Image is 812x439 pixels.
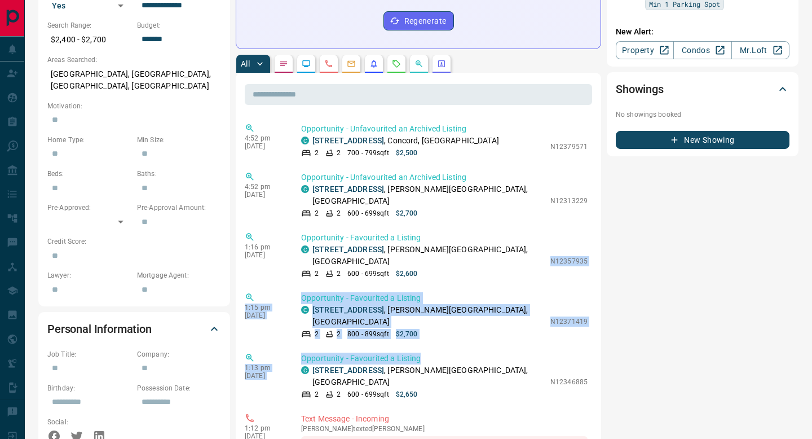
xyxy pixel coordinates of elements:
p: $2,650 [396,389,418,400]
p: 2 [315,389,319,400]
p: 2 [337,269,341,279]
p: 1:13 pm [245,364,284,372]
div: condos.ca [301,245,309,253]
p: $2,700 [396,208,418,218]
p: Opportunity - Unfavourited an Archived Listing [301,123,588,135]
p: Opportunity - Favourited a Listing [301,292,588,304]
p: Opportunity - Favourited a Listing [301,232,588,244]
p: 2 [337,329,341,339]
svg: Emails [347,59,356,68]
p: Min Size: [137,135,221,145]
p: Text Message - Incoming [301,413,588,425]
a: Property [616,41,674,59]
p: $2,600 [396,269,418,279]
svg: Agent Actions [437,59,446,68]
p: [GEOGRAPHIC_DATA], [GEOGRAPHIC_DATA], [GEOGRAPHIC_DATA], [GEOGRAPHIC_DATA] [47,65,221,95]
p: 600 - 699 sqft [347,269,389,279]
p: Beds: [47,169,131,179]
p: [DATE] [245,142,284,150]
a: [STREET_ADDRESS] [312,305,384,314]
svg: Lead Browsing Activity [302,59,311,68]
div: Showings [616,76,789,103]
p: , [PERSON_NAME][GEOGRAPHIC_DATA], [GEOGRAPHIC_DATA] [312,365,545,388]
p: 2 [337,208,341,218]
p: $2,400 - $2,700 [47,30,131,49]
div: condos.ca [301,185,309,193]
h2: Personal Information [47,320,152,338]
button: Regenerate [383,11,454,30]
svg: Listing Alerts [369,59,378,68]
p: N12357935 [550,256,588,266]
p: Lawyer: [47,270,131,280]
p: 2 [315,148,319,158]
a: [STREET_ADDRESS] [312,136,384,145]
svg: Notes [279,59,288,68]
a: Mr.Loft [731,41,789,59]
p: 600 - 699 sqft [347,389,389,400]
p: N12346885 [550,377,588,387]
p: [DATE] [245,372,284,380]
p: $2,500 [396,148,418,158]
svg: Calls [324,59,333,68]
p: 2 [337,389,341,400]
a: [STREET_ADDRESS] [312,185,384,194]
p: [PERSON_NAME] texted [PERSON_NAME] [301,425,588,433]
div: condos.ca [301,366,309,374]
p: $2,700 [396,329,418,339]
p: Search Range: [47,20,131,30]
p: 1:15 pm [245,304,284,311]
svg: Opportunities [414,59,423,68]
a: Condos [673,41,731,59]
p: Credit Score: [47,236,221,247]
p: Baths: [137,169,221,179]
p: No showings booked [616,109,789,120]
p: , [PERSON_NAME][GEOGRAPHIC_DATA], [GEOGRAPHIC_DATA] [312,244,545,267]
p: 4:52 pm [245,134,284,142]
p: Possession Date: [137,383,221,393]
p: 2 [315,329,319,339]
h2: Showings [616,80,664,98]
p: Pre-Approval Amount: [137,203,221,213]
p: 1:16 pm [245,243,284,251]
p: Birthday: [47,383,131,393]
p: Company: [137,349,221,359]
div: Personal Information [47,315,221,343]
p: [DATE] [245,191,284,199]
p: [DATE] [245,251,284,259]
p: Budget: [137,20,221,30]
p: , [PERSON_NAME][GEOGRAPHIC_DATA], [GEOGRAPHIC_DATA] [312,304,545,328]
p: Home Type: [47,135,131,145]
a: [STREET_ADDRESS] [312,245,384,254]
a: [STREET_ADDRESS] [312,366,384,375]
p: Opportunity - Favourited a Listing [301,353,588,365]
p: N12379571 [550,142,588,152]
p: [DATE] [245,311,284,319]
p: Job Title: [47,349,131,359]
p: Motivation: [47,101,221,111]
p: 2 [315,208,319,218]
div: condos.ca [301,306,309,314]
button: New Showing [616,131,789,149]
p: 2 [337,148,341,158]
p: Pre-Approved: [47,203,131,213]
p: All [241,60,250,68]
p: 800 - 899 sqft [347,329,389,339]
p: N12313229 [550,196,588,206]
p: Areas Searched: [47,55,221,65]
p: , Concord, [GEOGRAPHIC_DATA] [312,135,499,147]
p: 1:12 pm [245,424,284,432]
div: condos.ca [301,137,309,144]
p: Opportunity - Unfavourited an Archived Listing [301,172,588,183]
p: Mortgage Agent: [137,270,221,280]
p: 600 - 699 sqft [347,208,389,218]
p: New Alert: [616,26,789,38]
p: 2 [315,269,319,279]
p: 700 - 799 sqft [347,148,389,158]
p: Social: [47,417,131,427]
p: N12371419 [550,317,588,327]
p: , [PERSON_NAME][GEOGRAPHIC_DATA], [GEOGRAPHIC_DATA] [312,183,545,207]
p: 4:52 pm [245,183,284,191]
svg: Requests [392,59,401,68]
